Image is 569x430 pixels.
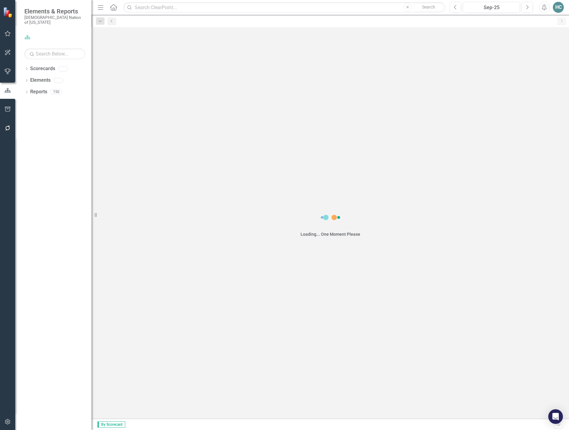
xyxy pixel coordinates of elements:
span: Search [422,5,435,9]
small: [DEMOGRAPHIC_DATA] Nation of [US_STATE] [24,15,85,25]
input: Search Below... [24,48,85,59]
a: Reports [30,88,47,95]
button: Search [413,3,444,12]
button: HC [553,2,564,13]
span: Elements & Reports [24,8,85,15]
div: Open Intercom Messenger [548,409,563,424]
span: By Scorecard [98,421,125,428]
input: Search ClearPoint... [123,2,445,13]
a: Elements [30,77,51,84]
div: Loading... One Moment Please [301,231,360,237]
div: Sep-25 [465,4,518,11]
div: 150 [50,89,62,95]
a: Scorecards [30,65,55,72]
button: Sep-25 [463,2,520,13]
img: ClearPoint Strategy [3,7,14,18]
